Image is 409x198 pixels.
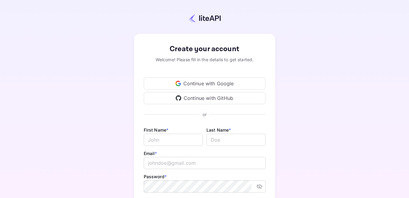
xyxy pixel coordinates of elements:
label: First Name [144,127,169,133]
div: Continue with Google [144,77,266,90]
label: Last Name [206,127,231,133]
label: Password [144,174,167,179]
label: Email [144,151,157,156]
button: toggle password visibility [254,181,265,192]
div: Continue with GitHub [144,92,266,104]
div: Welcome! Please fill in the details to get started. [144,56,266,63]
img: liteapi [189,14,221,23]
input: John [144,134,203,146]
input: johndoe@gmail.com [144,157,266,169]
div: Create your account [144,44,266,55]
input: Doe [206,134,266,146]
